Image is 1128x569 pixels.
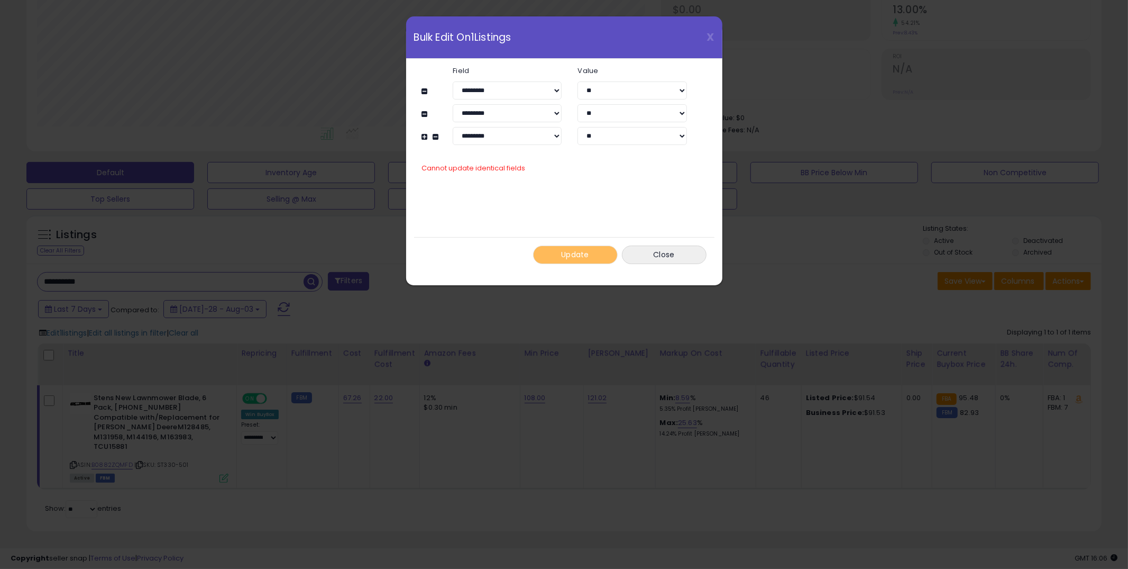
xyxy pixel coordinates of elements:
span: Update [561,249,589,260]
label: Value [570,67,694,74]
button: Close [622,246,707,264]
span: Bulk Edit On 1 Listings [414,32,511,42]
span: Cannot update identical fields [422,163,526,173]
label: Field [445,67,570,74]
span: X [707,30,714,44]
